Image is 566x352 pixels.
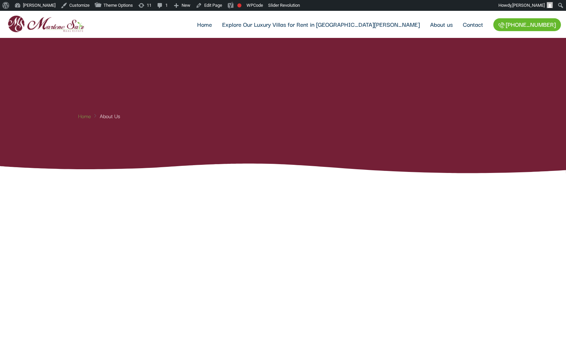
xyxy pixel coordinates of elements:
[5,13,87,35] img: logo
[237,3,241,7] div: Focus keyphrase not set
[91,111,120,121] li: About Us
[78,112,91,120] span: Home
[512,3,545,8] span: [PERSON_NAME]
[268,3,300,8] span: Slider Revolution
[78,111,91,121] a: Home
[493,18,561,31] a: [PHONE_NUMBER]
[458,11,488,38] a: Contact
[192,11,217,38] a: Home
[425,11,458,38] a: About us
[217,11,425,38] a: Explore Our Luxury Villas for Rent in [GEOGRAPHIC_DATA][PERSON_NAME]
